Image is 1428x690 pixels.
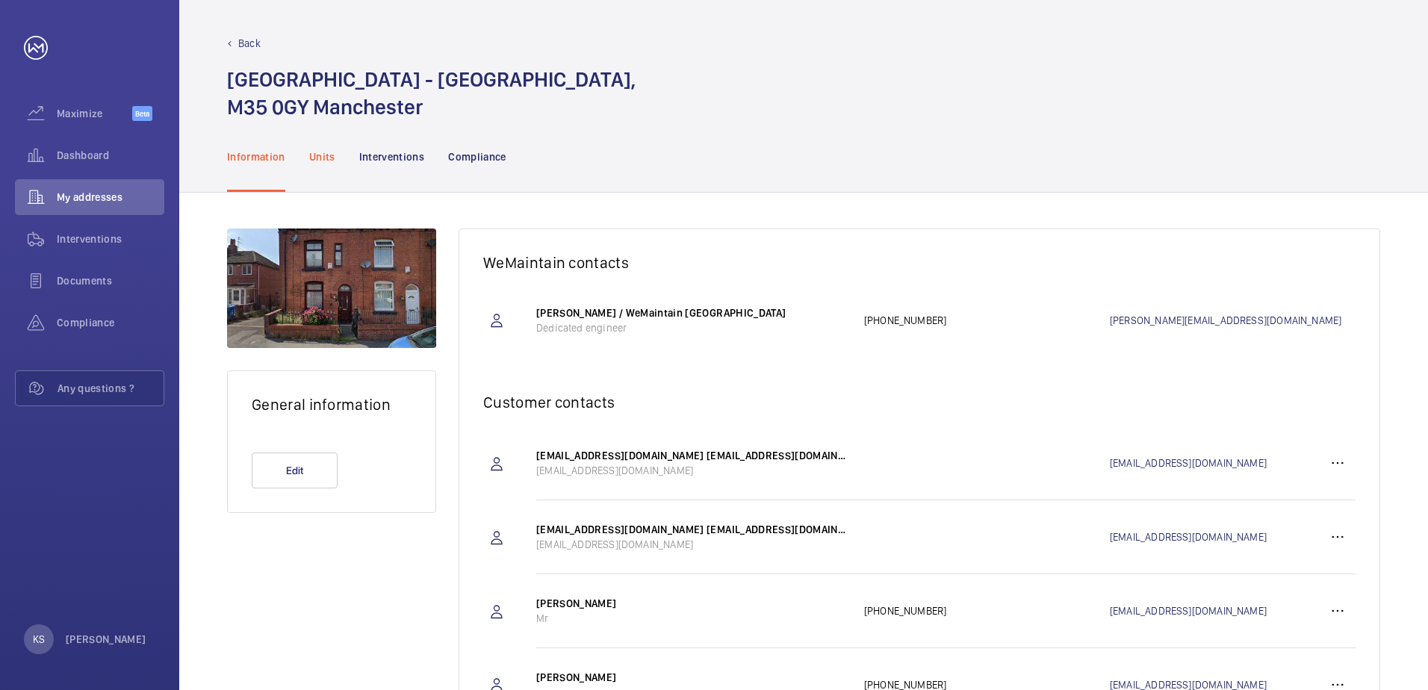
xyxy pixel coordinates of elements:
[58,381,164,396] span: Any questions ?
[536,537,849,552] p: [EMAIL_ADDRESS][DOMAIN_NAME]
[1110,456,1320,470] a: [EMAIL_ADDRESS][DOMAIN_NAME]
[536,596,849,611] p: [PERSON_NAME]
[864,603,1110,618] p: [PHONE_NUMBER]
[57,106,132,121] span: Maximize
[66,632,146,647] p: [PERSON_NAME]
[536,305,849,320] p: [PERSON_NAME] / WeMaintain [GEOGRAPHIC_DATA]
[252,395,412,414] h2: General information
[1110,313,1356,328] a: [PERSON_NAME][EMAIL_ADDRESS][DOMAIN_NAME]
[864,313,1110,328] p: [PHONE_NUMBER]
[33,632,45,647] p: KS
[57,315,164,330] span: Compliance
[536,320,849,335] p: Dedicated engineer
[309,149,335,164] p: Units
[57,273,164,288] span: Documents
[227,149,285,164] p: Information
[448,149,506,164] p: Compliance
[57,231,164,246] span: Interventions
[1110,603,1320,618] a: [EMAIL_ADDRESS][DOMAIN_NAME]
[536,448,849,463] p: [EMAIL_ADDRESS][DOMAIN_NAME] [EMAIL_ADDRESS][DOMAIN_NAME]
[483,393,1356,411] h2: Customer contacts
[536,670,849,685] p: [PERSON_NAME]
[227,66,636,121] h1: [GEOGRAPHIC_DATA] - [GEOGRAPHIC_DATA], M35 0GY Manchester
[132,106,152,121] span: Beta
[57,148,164,163] span: Dashboard
[483,253,1356,272] h2: WeMaintain contacts
[536,611,849,626] p: Mr
[359,149,425,164] p: Interventions
[57,190,164,205] span: My addresses
[536,463,849,478] p: [EMAIL_ADDRESS][DOMAIN_NAME]
[252,453,338,488] button: Edit
[1110,529,1320,544] a: [EMAIL_ADDRESS][DOMAIN_NAME]
[238,36,261,51] p: Back
[536,522,849,537] p: [EMAIL_ADDRESS][DOMAIN_NAME] [EMAIL_ADDRESS][DOMAIN_NAME]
